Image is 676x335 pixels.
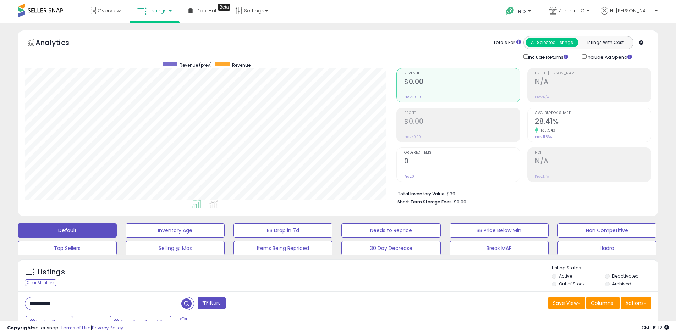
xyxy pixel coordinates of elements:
[578,38,631,47] button: Listings With Cost
[535,117,651,127] h2: 28.41%
[35,38,83,49] h5: Analytics
[454,199,466,205] span: $0.00
[120,318,163,325] span: Aug-27 - Sep-02
[232,62,251,68] span: Revenue
[586,297,620,309] button: Columns
[98,7,121,14] span: Overview
[126,241,225,255] button: Selling @ Max
[450,241,549,255] button: Break MAP
[397,189,646,197] li: $39
[500,1,538,23] a: Help
[18,241,117,255] button: Top Sellers
[25,279,56,286] div: Clear All Filters
[591,300,613,307] span: Columns
[538,128,556,133] small: 139.54%
[341,241,440,255] button: 30 Day Decrease
[559,273,572,279] label: Active
[518,53,577,61] div: Include Returns
[548,297,585,309] button: Save View
[535,72,651,76] span: Profit [PERSON_NAME]
[535,135,552,139] small: Prev: 11.86%
[577,53,643,61] div: Include Ad Spend
[601,7,658,23] a: Hi [PERSON_NAME]
[180,62,212,68] span: Revenue (prev)
[38,267,65,277] h5: Listings
[506,6,515,15] i: Get Help
[126,223,225,238] button: Inventory Age
[110,316,171,328] button: Aug-27 - Sep-02
[404,72,520,76] span: Revenue
[404,157,520,167] h2: 0
[559,7,584,14] span: Zentra LLC
[450,223,549,238] button: BB Price Below Min
[535,78,651,87] h2: N/A
[404,95,421,99] small: Prev: $0.00
[196,7,219,14] span: DataHub
[404,135,421,139] small: Prev: $0.00
[642,324,669,331] span: 2025-09-10 19:12 GMT
[148,7,167,14] span: Listings
[526,38,578,47] button: All Selected Listings
[552,265,658,272] p: Listing States:
[61,324,91,331] a: Terms of Use
[26,316,73,328] button: Last 7 Days
[516,8,526,14] span: Help
[559,281,585,287] label: Out of Stock
[621,297,651,309] button: Actions
[557,241,656,255] button: Lladro
[341,223,440,238] button: Needs to Reprice
[404,174,414,179] small: Prev: 0
[404,117,520,127] h2: $0.00
[535,95,549,99] small: Prev: N/A
[218,4,230,11] div: Tooltip anchor
[404,78,520,87] h2: $0.00
[535,151,651,155] span: ROI
[404,111,520,115] span: Profit
[233,223,332,238] button: BB Drop in 7d
[92,324,123,331] a: Privacy Policy
[233,241,332,255] button: Items Being Repriced
[610,7,653,14] span: Hi [PERSON_NAME]
[36,318,64,325] span: Last 7 Days
[7,324,33,331] strong: Copyright
[535,111,651,115] span: Avg. Buybox Share
[535,174,549,179] small: Prev: N/A
[612,281,631,287] label: Archived
[493,39,521,46] div: Totals For
[535,157,651,167] h2: N/A
[7,325,123,331] div: seller snap | |
[404,151,520,155] span: Ordered Items
[557,223,656,238] button: Non Competitive
[397,199,453,205] b: Short Term Storage Fees:
[612,273,639,279] label: Deactivated
[397,191,446,197] b: Total Inventory Value:
[18,223,117,238] button: Default
[198,297,225,309] button: Filters
[74,319,107,326] span: Compared to:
